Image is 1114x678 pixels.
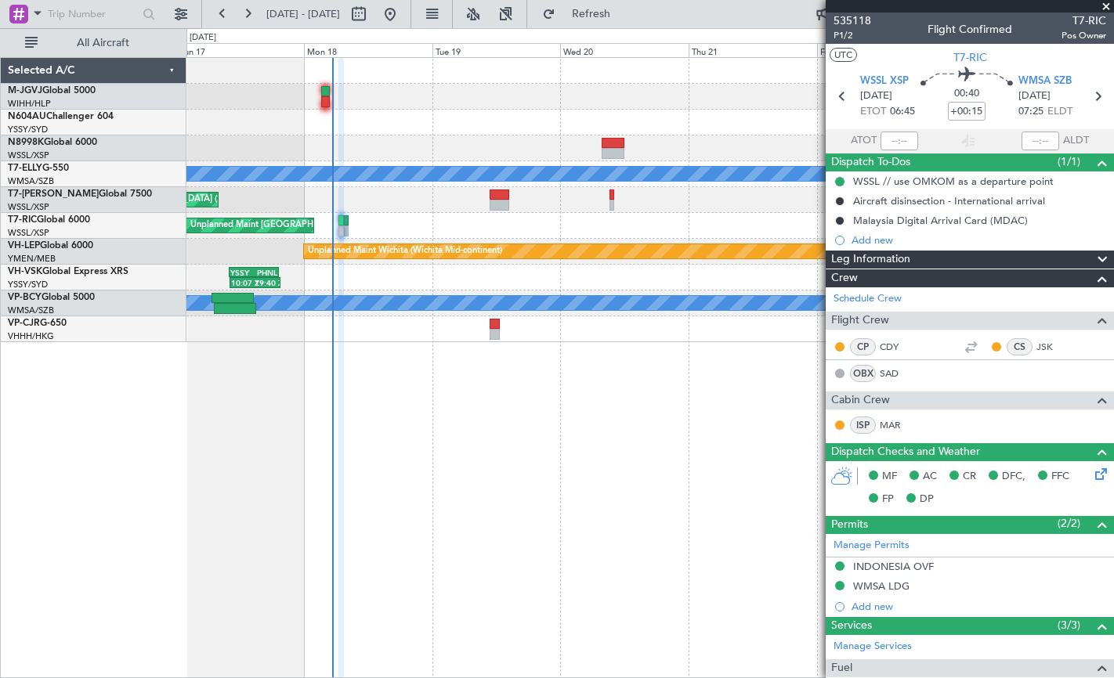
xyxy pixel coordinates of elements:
[8,319,67,328] a: VP-CJRG-650
[882,492,894,507] span: FP
[8,241,40,251] span: VH-LEP
[1063,133,1089,149] span: ALDT
[853,175,1054,188] div: WSSL // use OMKOM as a departure point
[8,241,93,251] a: VH-LEPGlobal 6000
[834,538,910,554] a: Manage Permits
[963,469,976,485] span: CR
[834,639,912,655] a: Manage Services
[1007,338,1033,355] div: CS
[8,293,42,302] span: VP-BCY
[8,124,48,135] a: YSSY/SYD
[852,233,1106,247] div: Add new
[8,253,56,265] a: YMEN/MEB
[8,164,42,173] span: T7-ELLY
[1047,104,1072,120] span: ELDT
[881,132,918,150] input: --:--
[882,469,897,485] span: MF
[853,579,910,593] div: WMSA LDG
[1018,88,1051,104] span: [DATE]
[8,189,99,199] span: T7-[PERSON_NAME]
[8,279,48,290] a: YSSY/SYD
[8,267,42,276] span: VH-VSK
[8,293,95,302] a: VP-BCYGlobal 5000
[850,338,876,355] div: CP
[8,138,44,147] span: N8998K
[1002,469,1025,485] span: DFC,
[834,13,871,29] span: 535118
[308,240,502,263] div: Unplanned Maint Wichita (Wichita Mid-continent)
[852,600,1106,613] div: Add new
[41,38,165,49] span: All Aircraft
[928,21,1012,38] div: Flight Confirmed
[8,215,37,225] span: T7-RIC
[850,365,876,382] div: OBX
[880,418,915,432] a: MAR
[266,7,340,21] span: [DATE] - [DATE]
[953,49,987,66] span: T7-RIC
[8,227,49,239] a: WSSL/XSP
[8,319,40,328] span: VP-CJR
[231,278,255,287] div: 10:07 Z
[559,9,624,20] span: Refresh
[817,43,946,57] div: Fri 22
[920,492,934,507] span: DP
[8,305,54,316] a: WMSA/SZB
[834,29,871,42] span: P1/2
[8,112,114,121] a: N604AUChallenger 604
[850,417,876,434] div: ISP
[853,194,1045,207] div: Aircraft disinsection - International arrival
[304,43,432,57] div: Mon 18
[1018,74,1072,89] span: WMSA SZB
[176,43,305,57] div: Sun 17
[17,31,170,56] button: All Aircraft
[8,98,51,110] a: WIHH/HLP
[535,2,629,27] button: Refresh
[254,268,277,277] div: PHNL
[831,312,889,330] span: Flight Crew
[853,214,1028,227] div: Malaysia Digital Arrival Card (MDAC)
[1058,617,1080,633] span: (3/3)
[190,214,385,237] div: Unplanned Maint [GEOGRAPHIC_DATA] (Seletar)
[831,617,872,635] span: Services
[255,278,279,287] div: 19:40 Z
[831,153,910,171] span: Dispatch To-Dos
[1018,104,1043,120] span: 07:25
[831,659,852,677] span: Fuel
[1058,515,1080,532] span: (2/2)
[8,112,46,121] span: N604AU
[830,48,857,62] button: UTC
[8,175,54,187] a: WMSA/SZB
[1051,469,1069,485] span: FFC
[860,74,909,89] span: WSSL XSP
[853,560,934,573] div: INDONESIA OVF
[8,267,128,276] a: VH-VSKGlobal Express XRS
[831,269,858,287] span: Crew
[851,133,877,149] span: ATOT
[834,291,902,307] a: Schedule Crew
[831,516,868,534] span: Permits
[689,43,817,57] div: Thu 21
[880,366,915,380] a: SAD
[860,88,892,104] span: [DATE]
[8,164,69,173] a: T7-ELLYG-550
[1062,29,1106,42] span: Pos Owner
[954,86,979,102] span: 00:40
[8,330,54,342] a: VHHH/HKG
[230,268,254,277] div: YSSY
[831,443,980,461] span: Dispatch Checks and Weather
[1062,13,1106,29] span: T7-RIC
[8,86,42,96] span: M-JGVJ
[8,189,152,199] a: T7-[PERSON_NAME]Global 7500
[831,391,890,409] span: Cabin Crew
[8,150,49,161] a: WSSL/XSP
[560,43,689,57] div: Wed 20
[890,104,915,120] span: 06:45
[190,31,216,45] div: [DATE]
[48,2,138,26] input: Trip Number
[1058,153,1080,170] span: (1/1)
[8,201,49,213] a: WSSL/XSP
[831,251,910,269] span: Leg Information
[432,43,561,57] div: Tue 19
[880,340,915,354] a: CDY
[923,469,937,485] span: AC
